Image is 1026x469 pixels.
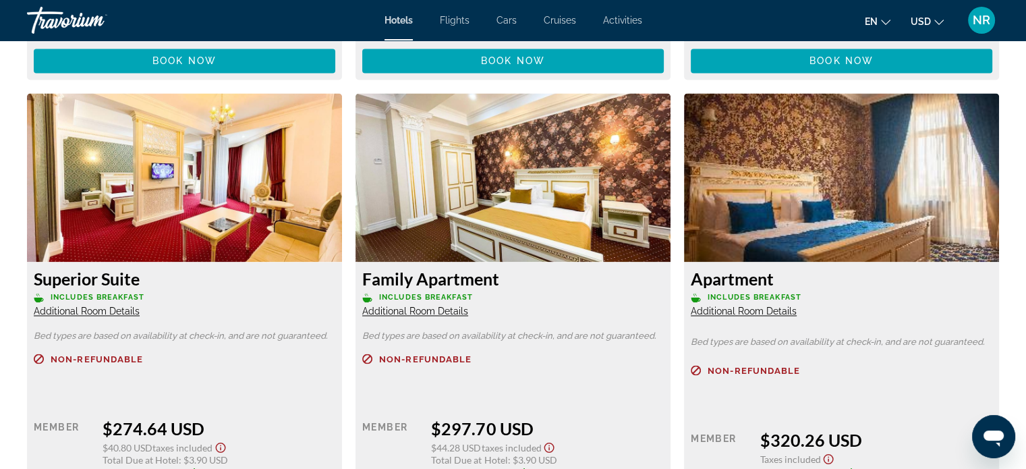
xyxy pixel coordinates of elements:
[152,441,212,453] span: Taxes included
[865,11,890,31] button: Change language
[691,337,992,346] p: Bed types are based on availability at check-in, and are not guaranteed.
[972,415,1015,458] iframe: Кнопка запуска окна обмена сообщениями
[103,453,335,465] div: : $3.90 USD
[34,49,335,73] button: Book now
[379,354,472,363] span: Non-refundable
[973,13,990,27] span: NR
[708,366,800,375] span: Non-refundable
[820,449,836,465] button: Show Taxes and Fees disclaimer
[362,269,664,289] h3: Family Apartment
[362,331,664,340] p: Bed types are based on availability at check-in, and are not guaranteed.
[27,93,342,262] img: cd5ba0f5-6351-48fc-a9ae-fc58fd5b1324.jpeg
[691,49,992,73] button: Book now
[103,418,335,438] div: $274.64 USD
[51,354,143,363] span: Non-refundable
[152,55,217,66] span: Book now
[212,438,229,453] button: Show Taxes and Fees disclaimer
[603,15,642,26] a: Activities
[684,93,999,262] img: 2616ef8e-6853-4ecf-b0a4-c7f48de2c1a1.jpeg
[103,453,179,465] span: Total Due at Hotel
[431,453,507,465] span: Total Due at Hotel
[34,331,335,340] p: Bed types are based on availability at check-in, and are not guaranteed.
[431,441,481,453] span: $44.28 USD
[865,16,878,27] span: en
[911,11,944,31] button: Change currency
[379,293,473,302] span: Includes Breakfast
[544,15,576,26] a: Cruises
[691,306,797,316] span: Additional Room Details
[362,306,468,316] span: Additional Room Details
[440,15,469,26] a: Flights
[34,269,335,289] h3: Superior Suite
[431,453,664,465] div: : $3.90 USD
[481,441,541,453] span: Taxes included
[708,293,801,302] span: Includes Breakfast
[384,15,413,26] a: Hotels
[27,3,162,38] a: Travorium
[809,55,874,66] span: Book now
[34,306,140,316] span: Additional Room Details
[362,49,664,73] button: Book now
[691,269,992,289] h3: Apartment
[51,293,144,302] span: Includes Breakfast
[355,93,671,262] img: 048a9341-9df3-4884-ba73-9f927c2daa93.jpeg
[431,418,664,438] div: $297.70 USD
[964,6,999,34] button: User Menu
[103,441,152,453] span: $40.80 USD
[541,438,557,453] button: Show Taxes and Fees disclaimer
[481,55,545,66] span: Book now
[911,16,931,27] span: USD
[760,453,820,464] span: Taxes included
[760,429,992,449] div: $320.26 USD
[496,15,517,26] a: Cars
